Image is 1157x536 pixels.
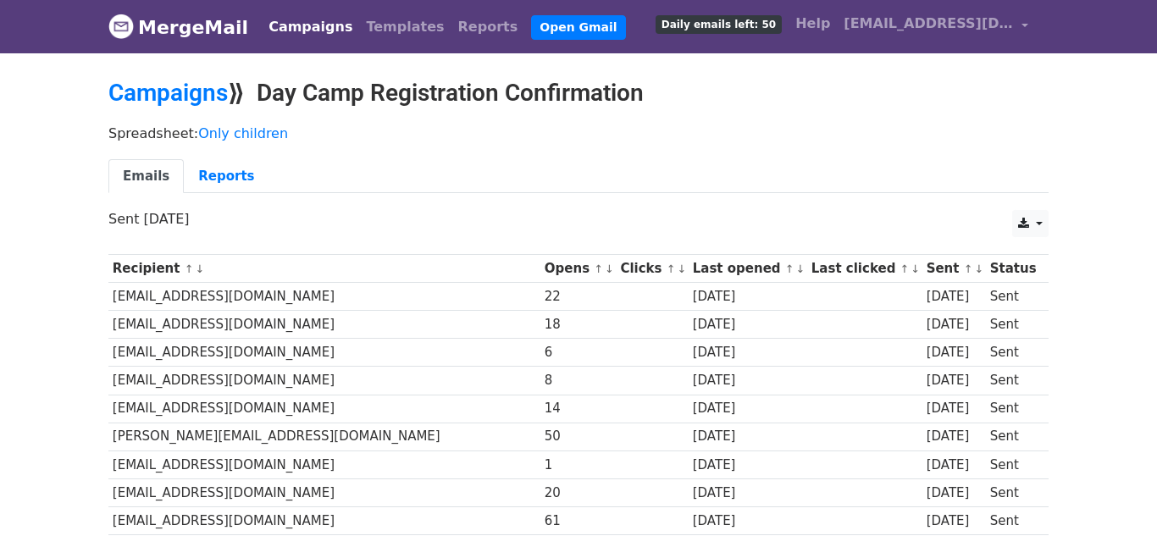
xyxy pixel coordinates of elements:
div: [DATE] [927,371,983,390]
div: [DATE] [927,399,983,418]
a: MergeMail [108,9,248,45]
a: ↑ [594,262,603,275]
a: [EMAIL_ADDRESS][DOMAIN_NAME] [837,7,1035,47]
a: Open Gmail [531,15,625,40]
td: Sent [986,311,1040,339]
div: [DATE] [927,511,983,531]
a: Campaigns [108,79,228,107]
div: 14 [545,399,612,418]
p: Sent [DATE] [108,210,1049,228]
div: 20 [545,484,612,503]
td: Sent [986,423,1040,450]
a: Daily emails left: 50 [649,7,789,41]
a: ↑ [900,262,910,275]
a: ↓ [605,262,614,275]
th: Recipient [108,255,540,283]
a: Campaigns [262,10,359,44]
div: [DATE] [927,315,983,334]
span: [EMAIL_ADDRESS][DOMAIN_NAME] [844,14,1013,34]
div: [DATE] [927,343,983,362]
h2: ⟫ Day Camp Registration Confirmation [108,79,1049,108]
a: ↑ [785,262,794,275]
a: Reports [451,10,525,44]
td: [EMAIL_ADDRESS][DOMAIN_NAME] [108,283,540,311]
img: MergeMail logo [108,14,134,39]
td: [EMAIL_ADDRESS][DOMAIN_NAME] [108,367,540,395]
a: Templates [359,10,451,44]
div: [DATE] [693,456,803,475]
div: 6 [545,343,612,362]
td: Sent [986,283,1040,311]
td: [EMAIL_ADDRESS][DOMAIN_NAME] [108,339,540,367]
div: [DATE] [693,427,803,446]
a: ↑ [964,262,973,275]
td: Sent [986,450,1040,478]
td: [EMAIL_ADDRESS][DOMAIN_NAME] [108,450,540,478]
div: [DATE] [693,371,803,390]
td: [EMAIL_ADDRESS][DOMAIN_NAME] [108,478,540,506]
a: Reports [184,159,268,194]
td: Sent [986,339,1040,367]
a: ↑ [667,262,676,275]
a: ↓ [195,262,204,275]
th: Clicks [617,255,689,283]
td: Sent [986,478,1040,506]
div: 8 [545,371,612,390]
div: [DATE] [693,511,803,531]
td: Sent [986,395,1040,423]
div: [DATE] [693,399,803,418]
div: [DATE] [927,484,983,503]
div: 50 [545,427,612,446]
a: ↓ [796,262,805,275]
a: Emails [108,159,184,194]
div: [DATE] [927,287,983,307]
a: ↓ [974,262,983,275]
td: Sent [986,367,1040,395]
div: 1 [545,456,612,475]
a: ↑ [185,262,194,275]
div: [DATE] [693,315,803,334]
div: 18 [545,315,612,334]
span: Daily emails left: 50 [656,15,782,34]
p: Spreadsheet: [108,124,1049,142]
td: [EMAIL_ADDRESS][DOMAIN_NAME] [108,506,540,534]
a: ↓ [677,262,686,275]
th: Sent [922,255,986,283]
th: Last clicked [807,255,922,283]
div: [DATE] [693,343,803,362]
td: Sent [986,506,1040,534]
div: 22 [545,287,612,307]
td: [EMAIL_ADDRESS][DOMAIN_NAME] [108,395,540,423]
a: Only children [198,125,288,141]
div: [DATE] [927,427,983,446]
td: [PERSON_NAME][EMAIL_ADDRESS][DOMAIN_NAME] [108,423,540,450]
div: [DATE] [927,456,983,475]
a: ↓ [911,262,920,275]
div: [DATE] [693,484,803,503]
th: Last opened [689,255,807,283]
td: [EMAIL_ADDRESS][DOMAIN_NAME] [108,311,540,339]
div: 61 [545,511,612,531]
a: Help [789,7,837,41]
th: Status [986,255,1040,283]
th: Opens [540,255,617,283]
div: [DATE] [693,287,803,307]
